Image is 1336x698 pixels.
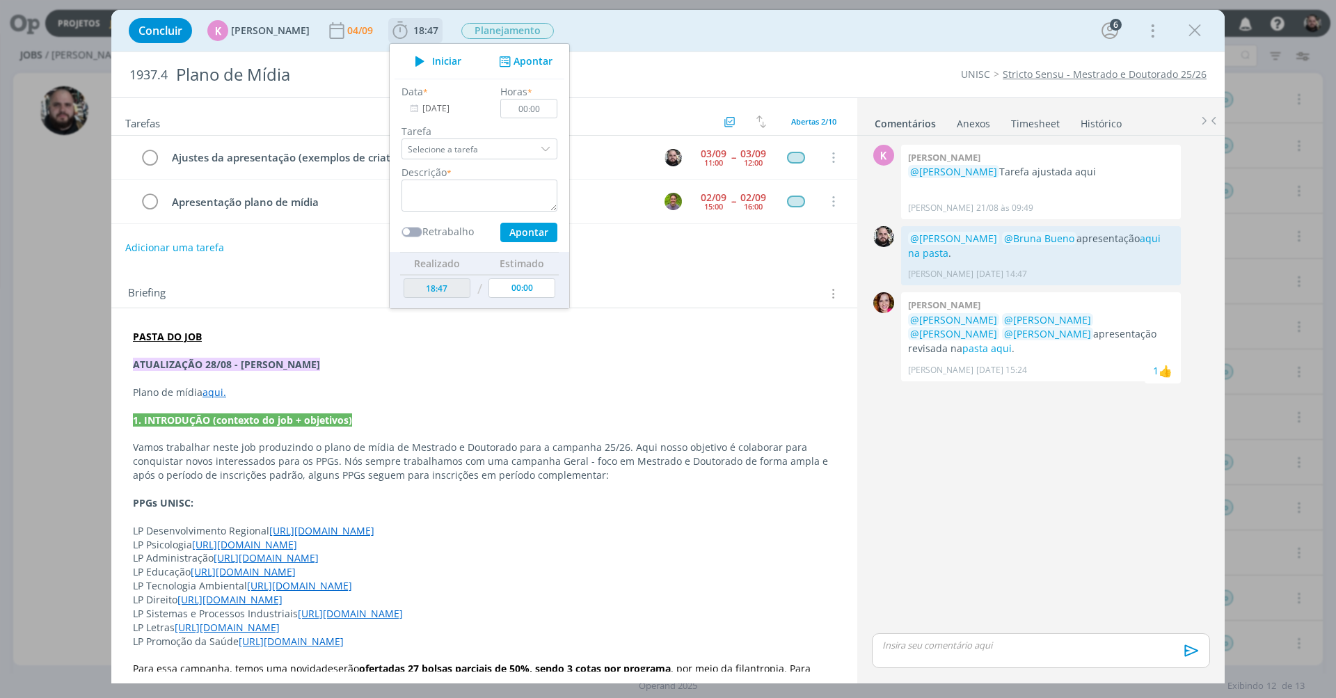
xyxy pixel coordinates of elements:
[908,299,980,311] b: [PERSON_NAME]
[704,159,723,166] div: 11:00
[957,117,990,131] div: Anexos
[432,56,461,66] span: Iniciar
[389,19,442,42] button: 18:47
[207,20,310,41] button: K[PERSON_NAME]
[908,202,973,214] p: [PERSON_NAME]
[908,232,1174,260] p: apresentação .
[125,113,160,130] span: Tarefas
[910,313,997,326] span: @[PERSON_NAME]
[401,84,423,99] label: Data
[701,149,726,159] div: 03/09
[125,235,225,260] button: Adicionar uma tarefa
[874,111,937,131] a: Comentários
[133,441,836,482] p: Vamos trabalhar neste job produzindo o plano de mídia de Mestrado e Doutorado para a campanha 25/...
[133,579,836,593] p: LP Tecnologia Ambiental
[744,159,763,166] div: 12:00
[500,223,557,242] button: Apontar
[401,99,488,118] input: Data
[129,18,192,43] button: Concluir
[731,196,735,206] span: --
[873,145,894,166] div: K
[500,84,527,99] label: Horas
[976,364,1027,376] span: [DATE] 15:24
[962,342,1012,355] a: pasta aqui
[422,224,474,239] label: Retrabalho
[400,253,474,275] th: Realizado
[138,25,182,36] span: Concluir
[133,551,836,565] p: LP Administração
[133,565,836,579] p: LP Educação
[128,285,166,303] span: Briefing
[1080,111,1122,131] a: Histórico
[133,330,202,343] a: PASTA DO JOB
[214,551,319,564] a: [URL][DOMAIN_NAME]
[662,191,683,212] button: T
[474,275,486,303] td: /
[401,124,557,138] label: Tarefa
[873,292,894,313] img: B
[202,386,226,399] a: aqui.
[1153,363,1159,378] div: 1
[1003,68,1207,81] a: Stricto Sensu - Mestrado e Doutorado 25/26
[401,165,447,180] label: Descrição
[1004,313,1091,326] span: @[PERSON_NAME]
[910,327,997,340] span: @[PERSON_NAME]
[1010,111,1060,131] a: Timesheet
[704,203,723,210] div: 15:00
[175,621,280,634] a: [URL][DOMAIN_NAME]
[485,253,559,275] th: Estimado
[269,524,374,537] a: [URL][DOMAIN_NAME]
[239,635,344,648] a: [URL][DOMAIN_NAME]
[170,58,752,92] div: Plano de Mídia
[461,22,555,40] button: Planejamento
[359,662,671,675] strong: ofertadas 27 bolsas parciais de 50%, sendo 3 cotas por programa
[495,54,553,69] button: Apontar
[744,203,763,210] div: 16:00
[873,226,894,247] img: G
[1004,232,1074,245] span: @Bruna Bueno
[129,68,168,83] span: 1937.4
[166,149,651,166] div: Ajustes da apresentação (exemplos de criativos + cenário 1)
[910,232,997,245] span: @[PERSON_NAME]
[133,662,333,675] span: Para essa campanha, temos uma novidade
[662,147,683,168] button: G
[976,202,1033,214] span: 21/08 às 09:49
[166,193,651,211] div: Apresentação plano de mídia
[333,662,359,675] span: serão
[791,116,836,127] span: Abertas 2/10
[133,635,836,649] p: LP Promoção da Saúde
[908,151,980,164] b: [PERSON_NAME]
[133,386,836,399] p: Plano de mídia
[207,20,228,41] div: K
[133,496,193,509] strong: PPGs UNISC:
[133,621,836,635] p: LP Letras
[298,607,403,620] a: [URL][DOMAIN_NAME]
[133,358,320,371] strong: ATUALIZAÇÃO 28/08 - [PERSON_NAME]
[908,165,1174,179] p: Tarefa ajustada aqui
[976,268,1027,280] span: [DATE] 14:47
[961,68,990,81] a: UNISC
[111,10,1225,683] div: dialog
[133,413,352,427] strong: 1. INTRODUÇÃO (contexto do job + objetivos)
[407,51,462,71] button: Iniciar
[740,149,766,159] div: 03/09
[665,149,682,166] img: G
[192,538,297,551] a: [URL][DOMAIN_NAME]
[133,538,836,552] p: LP Psicologia
[133,524,836,538] p: LP Desenvolvimento Regional
[231,26,310,35] span: [PERSON_NAME]
[247,579,352,592] a: [URL][DOMAIN_NAME]
[1159,363,1172,379] div: Giovani Souza
[910,165,997,178] span: @[PERSON_NAME]
[177,593,283,606] a: [URL][DOMAIN_NAME]
[413,24,438,37] span: 18:47
[908,232,1161,259] a: aqui na pasta
[389,43,570,309] ul: 18:47
[908,364,973,376] p: [PERSON_NAME]
[461,23,554,39] span: Planejamento
[1110,19,1122,31] div: 6
[701,193,726,203] div: 02/09
[1004,327,1091,340] span: @[PERSON_NAME]
[191,565,296,578] a: [URL][DOMAIN_NAME]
